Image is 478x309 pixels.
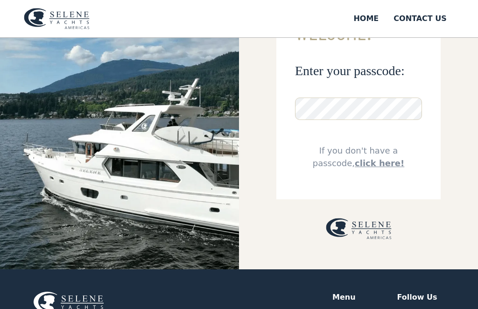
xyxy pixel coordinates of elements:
a: click here! [355,159,404,169]
h3: Welcome! [295,21,422,44]
img: logo [326,218,392,240]
div: If you don't have a passcode, [295,145,422,170]
div: Home [353,13,379,24]
div: Menu [332,292,356,303]
div: Follow Us [397,292,437,303]
h3: Enter your passcode: [295,63,422,79]
img: logo [24,8,90,29]
div: Contact US [394,13,447,24]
